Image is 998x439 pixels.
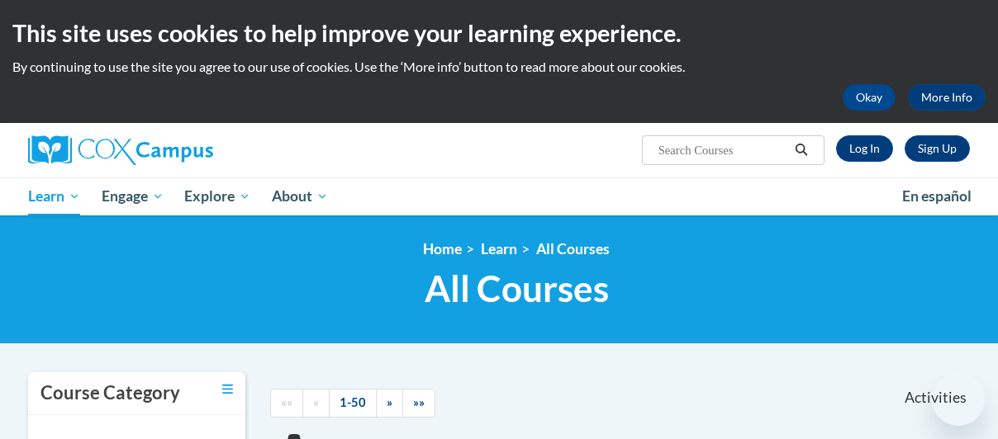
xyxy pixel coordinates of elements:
[902,187,972,205] span: En español
[222,380,233,399] a: Toggle collapse
[843,84,896,111] button: Okay
[28,135,213,165] img: Cox Campus
[313,395,319,409] span: «
[905,389,967,407] span: Activities
[270,389,303,418] a: Begining
[261,177,339,215] a: About
[836,135,893,162] a: Log In
[329,389,377,418] a: 1-50
[908,84,986,111] a: More Info
[40,380,180,406] h3: Course Category
[173,177,261,215] a: Explore
[28,135,326,165] a: Cox Campus
[28,186,80,206] span: Learn
[376,389,403,418] a: Next
[302,389,330,418] a: Previous
[423,240,462,257] a: Home
[91,177,174,215] a: Engage
[387,395,392,409] span: »
[481,240,517,257] a: Learn
[16,177,982,215] div: Main menu
[12,17,986,50] h2: This site uses cookies to help improve your learning experience.
[102,186,164,206] span: Engage
[932,373,985,426] iframe: Button to launch messaging window
[413,395,425,409] span: »»
[184,186,250,206] span: Explore
[12,58,986,76] p: By continuing to use the site you agree to our use of cookies. Use the ‘More info’ button to read...
[272,186,328,206] span: About
[402,389,435,418] a: End
[657,140,789,160] input: Search Courses
[17,177,91,215] a: Learn
[789,140,814,160] button: Search
[905,135,970,162] a: Register
[281,395,292,409] span: ««
[536,240,610,257] a: All Courses
[425,267,609,310] span: All Courses
[891,179,982,214] a: En español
